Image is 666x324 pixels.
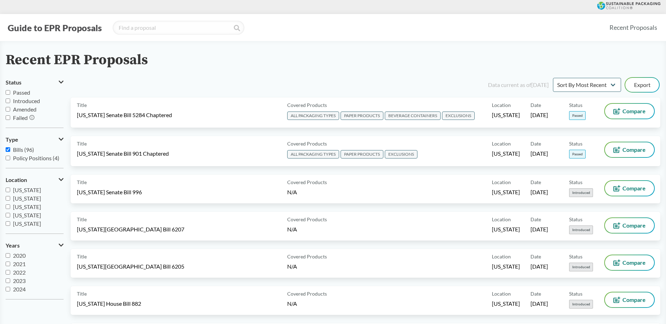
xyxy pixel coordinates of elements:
input: Introduced [6,99,10,103]
span: Covered Products [287,216,327,223]
input: Amended [6,107,10,112]
span: [US_STATE][GEOGRAPHIC_DATA] Bill 6205 [77,263,184,270]
span: PAPER PRODUCTS [341,150,383,158]
span: N/A [287,300,297,307]
span: [US_STATE] Senate Bill 5284 Chaptered [77,111,172,119]
span: Type [6,136,18,143]
button: Compare [605,218,654,233]
span: Location [492,140,511,147]
span: Title [77,101,87,109]
span: Status [569,290,582,297]
span: Policy Positions (4) [13,155,59,161]
span: Introduced [569,225,593,234]
span: Location [492,253,511,260]
span: 2021 [13,261,26,267]
span: Years [6,242,20,249]
span: N/A [287,263,297,270]
button: Export [625,78,659,92]
h2: Recent EPR Proposals [6,52,148,68]
span: Compare [622,185,646,191]
input: Failed [6,115,10,120]
span: [US_STATE] [492,225,520,233]
span: Status [569,178,582,186]
span: [US_STATE] [492,188,520,196]
span: Covered Products [287,290,327,297]
span: Title [77,178,87,186]
span: [DATE] [530,188,548,196]
input: 2022 [6,270,10,275]
span: Introduced [569,300,593,309]
button: Compare [605,104,654,119]
button: Location [6,174,64,186]
input: [US_STATE] [6,196,10,201]
span: Compare [622,297,646,303]
span: Covered Products [287,253,327,260]
span: Passed [569,150,586,158]
span: Covered Products [287,140,327,147]
span: [US_STATE] [492,111,520,119]
span: Passed [13,89,30,96]
span: ALL PACKAGING TYPES [287,150,339,158]
span: Title [77,290,87,297]
input: Passed [6,90,10,95]
span: [US_STATE] [13,203,41,210]
span: Amended [13,106,37,113]
span: Introduced [569,263,593,271]
button: Compare [605,255,654,270]
input: Find a proposal [113,21,244,35]
input: [US_STATE] [6,188,10,192]
span: PAPER PRODUCTS [341,112,383,120]
span: [DATE] [530,263,548,270]
span: Location [492,101,511,109]
span: [US_STATE] Senate Bill 901 Chaptered [77,150,169,157]
span: [DATE] [530,300,548,308]
span: Title [77,253,87,260]
span: Status [569,253,582,260]
span: [DATE] [530,150,548,157]
input: Bills (96) [6,147,10,152]
span: Title [77,140,87,147]
button: Compare [605,142,654,157]
input: [US_STATE] [6,221,10,226]
span: [US_STATE] [13,195,41,202]
span: EXCLUSIONS [442,112,475,120]
input: Policy Positions (4) [6,156,10,160]
span: BEVERAGE CONTAINERS [385,112,441,120]
button: Guide to EPR Proposals [6,22,104,33]
span: 2023 [13,277,26,284]
input: [US_STATE] [6,204,10,209]
span: Introduced [569,188,593,197]
input: 2023 [6,278,10,283]
span: [DATE] [530,225,548,233]
span: ALL PACKAGING TYPES [287,112,339,120]
span: Status [6,79,21,86]
span: Title [77,216,87,223]
span: N/A [287,226,297,232]
span: Compare [622,108,646,114]
input: 2021 [6,262,10,266]
span: Location [492,290,511,297]
span: 2020 [13,252,26,259]
button: Status [6,76,64,88]
button: Type [6,134,64,146]
span: Location [6,177,27,183]
span: [US_STATE] [13,220,41,227]
div: Data current as of [DATE] [488,81,549,89]
span: 2024 [13,286,26,292]
span: Compare [622,223,646,228]
button: Compare [605,292,654,307]
span: Status [569,101,582,109]
span: Location [492,178,511,186]
span: Introduced [13,97,40,104]
span: Date [530,140,541,147]
span: Covered Products [287,178,327,186]
span: Covered Products [287,101,327,109]
span: [US_STATE] [492,150,520,157]
span: Date [530,290,541,297]
span: EXCLUSIONS [385,150,417,158]
span: Date [530,253,541,260]
span: Status [569,140,582,147]
span: Date [530,101,541,109]
span: [US_STATE] House Bill 882 [77,300,141,308]
input: 2024 [6,287,10,291]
